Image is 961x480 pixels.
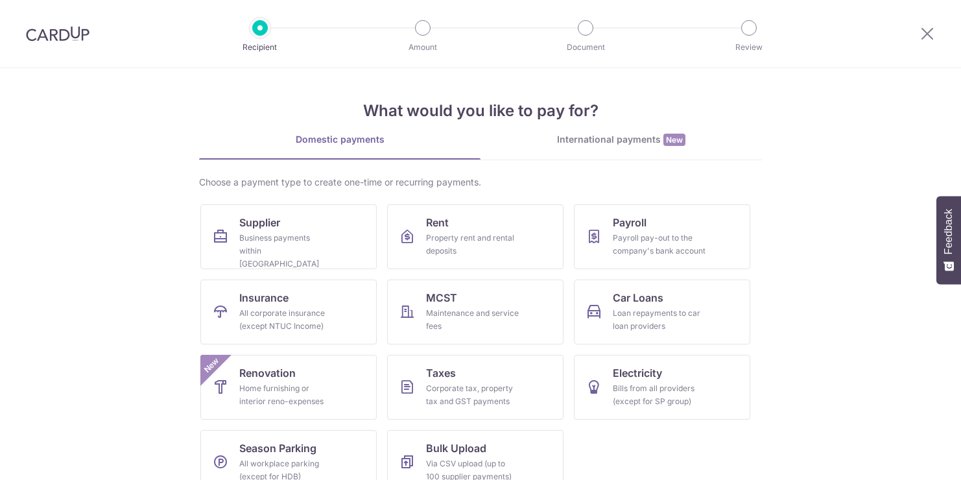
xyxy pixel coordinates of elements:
[663,134,685,146] span: New
[936,196,961,284] button: Feedback - Show survey
[426,307,519,333] div: Maintenance and service fees
[387,280,564,344] a: MCSTMaintenance and service fees
[387,204,564,269] a: RentProperty rent and rental deposits
[613,307,706,333] div: Loan repayments to car loan providers
[426,290,457,306] span: MCST
[200,355,377,420] a: RenovationHome furnishing or interior reno-expensesNew
[201,355,222,376] span: New
[200,280,377,344] a: InsuranceAll corporate insurance (except NTUC Income)
[426,215,449,230] span: Rent
[613,365,662,381] span: Electricity
[239,290,289,306] span: Insurance
[387,355,564,420] a: TaxesCorporate tax, property tax and GST payments
[613,215,647,230] span: Payroll
[199,133,480,146] div: Domestic payments
[239,307,333,333] div: All corporate insurance (except NTUC Income)
[426,440,486,456] span: Bulk Upload
[426,365,456,381] span: Taxes
[239,232,333,270] div: Business payments within [GEOGRAPHIC_DATA]
[199,176,762,189] div: Choose a payment type to create one-time or recurring payments.
[613,290,663,306] span: Car Loans
[212,41,308,54] p: Recipient
[26,26,89,42] img: CardUp
[239,365,296,381] span: Renovation
[200,204,377,269] a: SupplierBusiness payments within [GEOGRAPHIC_DATA]
[480,133,762,147] div: International payments
[943,209,955,254] span: Feedback
[375,41,471,54] p: Amount
[239,215,280,230] span: Supplier
[426,232,519,258] div: Property rent and rental deposits
[199,99,762,123] h4: What would you like to pay for?
[239,440,316,456] span: Season Parking
[613,382,706,408] div: Bills from all providers (except for SP group)
[426,382,519,408] div: Corporate tax, property tax and GST payments
[701,41,797,54] p: Review
[538,41,634,54] p: Document
[239,382,333,408] div: Home furnishing or interior reno-expenses
[613,232,706,258] div: Payroll pay-out to the company's bank account
[574,355,750,420] a: ElectricityBills from all providers (except for SP group)
[574,280,750,344] a: Car LoansLoan repayments to car loan providers
[574,204,750,269] a: PayrollPayroll pay-out to the company's bank account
